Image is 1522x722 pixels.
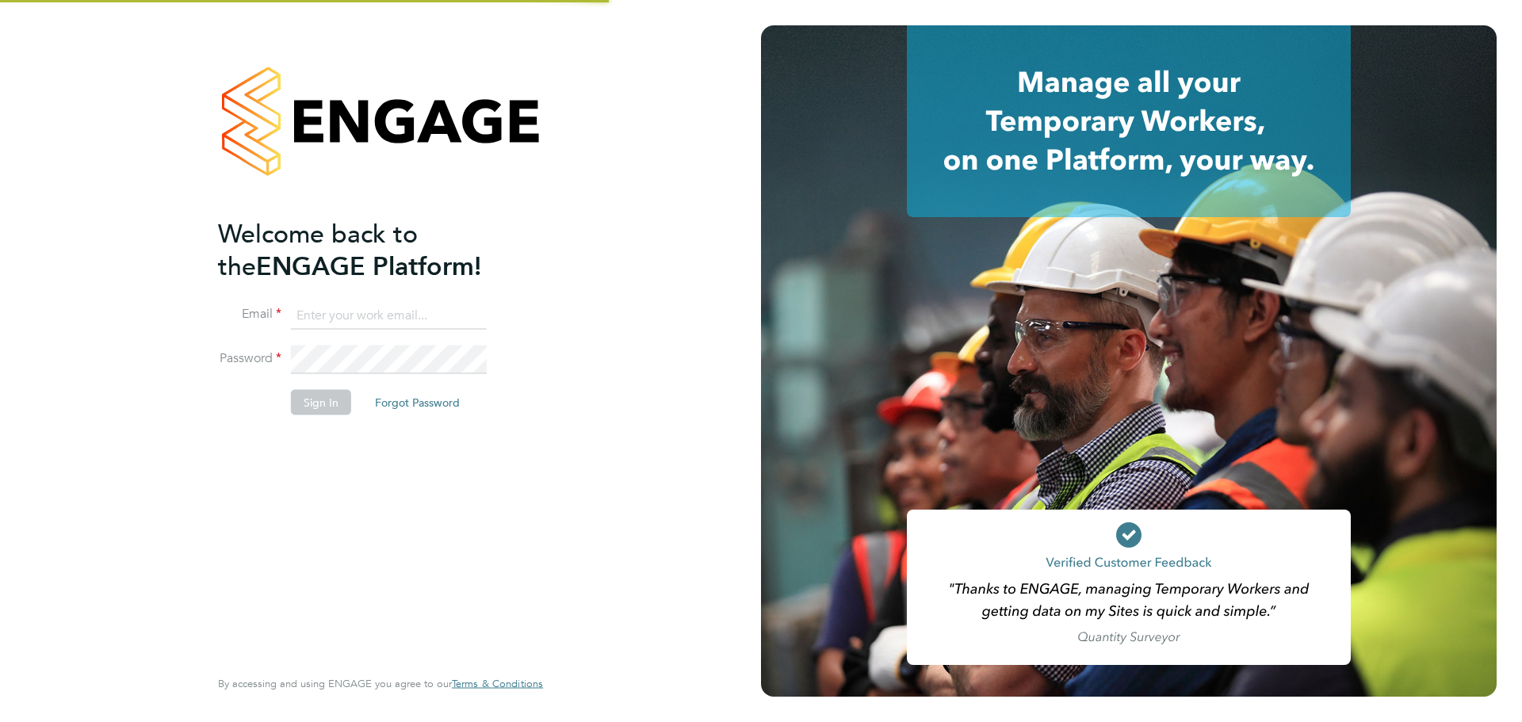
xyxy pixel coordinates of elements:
span: Welcome back to the [218,218,418,281]
button: Forgot Password [362,390,472,415]
span: Terms & Conditions [452,677,543,690]
a: Terms & Conditions [452,678,543,690]
input: Enter your work email... [291,301,487,330]
label: Email [218,306,281,323]
button: Sign In [291,390,351,415]
h2: ENGAGE Platform! [218,217,527,282]
span: By accessing and using ENGAGE you agree to our [218,677,543,690]
label: Password [218,350,281,367]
